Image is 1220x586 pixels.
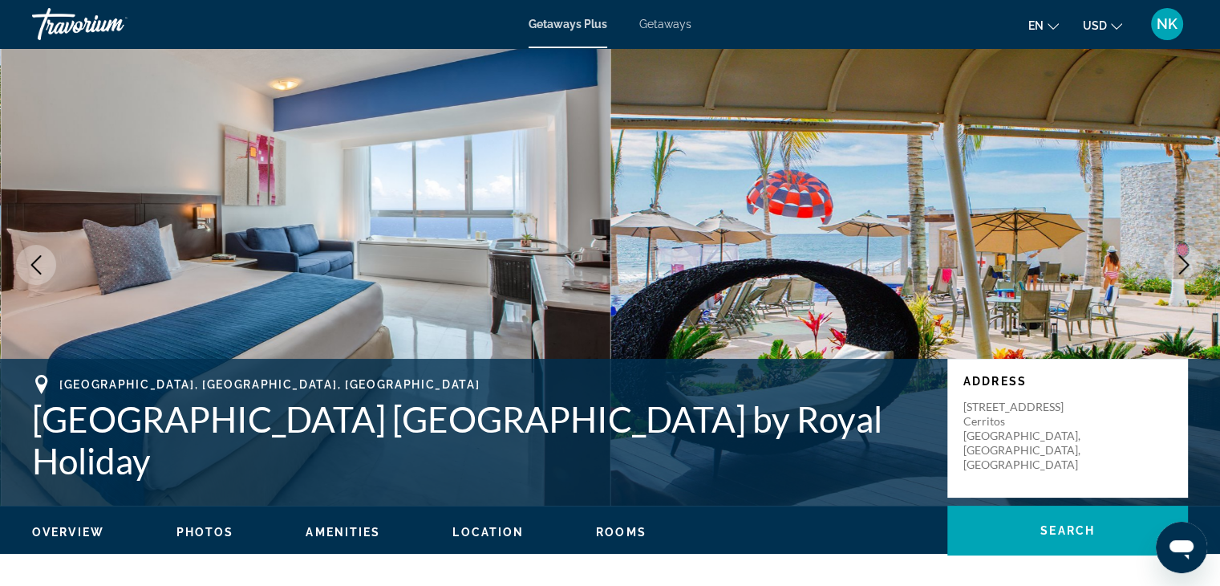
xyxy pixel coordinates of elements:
[1164,245,1204,285] button: Next image
[306,525,380,539] button: Amenities
[1156,522,1207,573] iframe: Button to launch messaging window
[1146,7,1188,41] button: User Menu
[947,506,1188,555] button: Search
[452,525,524,539] button: Location
[596,525,646,539] button: Rooms
[1157,16,1177,32] span: NK
[452,526,524,539] span: Location
[32,525,104,539] button: Overview
[1083,19,1107,32] span: USD
[176,525,234,539] button: Photos
[176,526,234,539] span: Photos
[1083,14,1122,37] button: Change currency
[963,375,1172,388] p: Address
[59,378,480,391] span: [GEOGRAPHIC_DATA], [GEOGRAPHIC_DATA], [GEOGRAPHIC_DATA]
[32,526,104,539] span: Overview
[1028,14,1059,37] button: Change language
[32,398,931,482] h1: [GEOGRAPHIC_DATA] [GEOGRAPHIC_DATA] by Royal Holiday
[306,526,380,539] span: Amenities
[963,400,1092,472] p: [STREET_ADDRESS] Cerritos [GEOGRAPHIC_DATA], [GEOGRAPHIC_DATA], [GEOGRAPHIC_DATA]
[1028,19,1044,32] span: en
[529,18,607,31] a: Getaways Plus
[1040,524,1095,537] span: Search
[639,18,691,31] a: Getaways
[32,3,193,45] a: Travorium
[16,245,56,285] button: Previous image
[596,526,646,539] span: Rooms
